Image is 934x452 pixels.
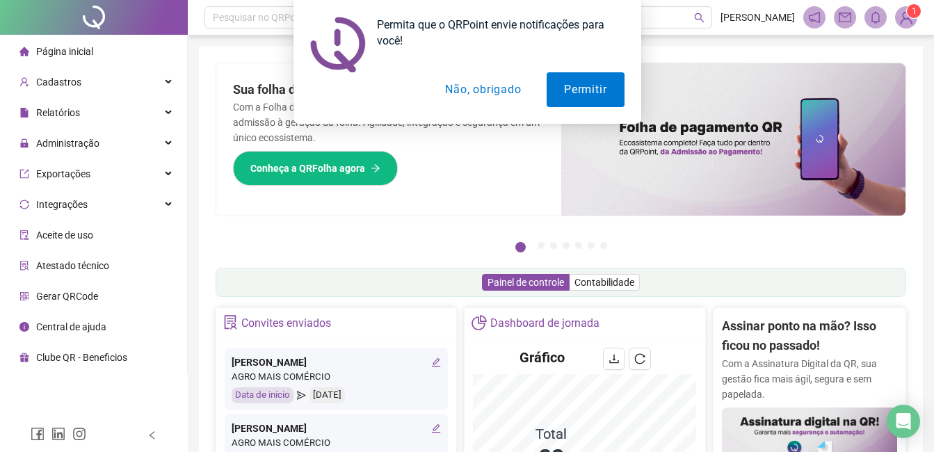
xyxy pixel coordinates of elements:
span: send [297,387,306,403]
span: Gerar QRCode [36,291,98,302]
button: 7 [600,242,607,249]
div: Convites enviados [241,312,331,335]
span: qrcode [19,291,29,301]
button: 5 [575,242,582,249]
span: Conheça a QRFolha agora [250,161,365,176]
div: Dashboard de jornada [490,312,599,335]
span: gift [19,353,29,362]
button: Permitir [547,72,624,107]
span: Contabilidade [574,277,634,288]
button: 1 [515,242,526,252]
span: instagram [72,427,86,441]
span: Integrações [36,199,88,210]
span: info-circle [19,322,29,332]
span: Exportações [36,168,90,179]
span: Atestado técnico [36,260,109,271]
button: Não, obrigado [428,72,538,107]
span: Clube QR - Beneficios [36,352,127,363]
span: audit [19,230,29,240]
button: 6 [588,242,595,249]
button: 4 [563,242,570,249]
div: [PERSON_NAME] [232,421,441,436]
img: banner%2F8d14a306-6205-4263-8e5b-06e9a85ad873.png [561,63,906,216]
span: reload [634,353,645,364]
span: sync [19,200,29,209]
span: lock [19,138,29,148]
span: left [147,430,157,440]
button: Conheça a QRFolha agora [233,151,398,186]
div: [DATE] [309,387,345,403]
h4: Gráfico [520,348,565,367]
span: Aceite de uso [36,229,93,241]
div: Permita que o QRPoint envie notificações para você! [366,17,625,49]
div: Data de início [232,387,293,403]
span: arrow-right [371,163,380,173]
span: solution [223,315,238,330]
span: Administração [36,138,99,149]
button: 2 [538,242,545,249]
div: Open Intercom Messenger [887,405,920,438]
span: Central de ajuda [36,321,106,332]
div: [PERSON_NAME] [232,355,441,370]
span: solution [19,261,29,271]
img: notification icon [310,17,366,72]
div: AGRO MAIS COMÉRCIO [232,436,441,451]
span: pie-chart [472,315,486,330]
button: 3 [550,242,557,249]
span: facebook [31,427,45,441]
span: Painel de controle [488,277,564,288]
span: edit [431,423,441,433]
div: AGRO MAIS COMÉRCIO [232,370,441,385]
h2: Assinar ponto na mão? Isso ficou no passado! [722,316,897,356]
span: download [609,353,620,364]
span: export [19,169,29,179]
span: linkedin [51,427,65,441]
span: edit [431,357,441,367]
p: Com a Assinatura Digital da QR, sua gestão fica mais ágil, segura e sem papelada. [722,356,897,402]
